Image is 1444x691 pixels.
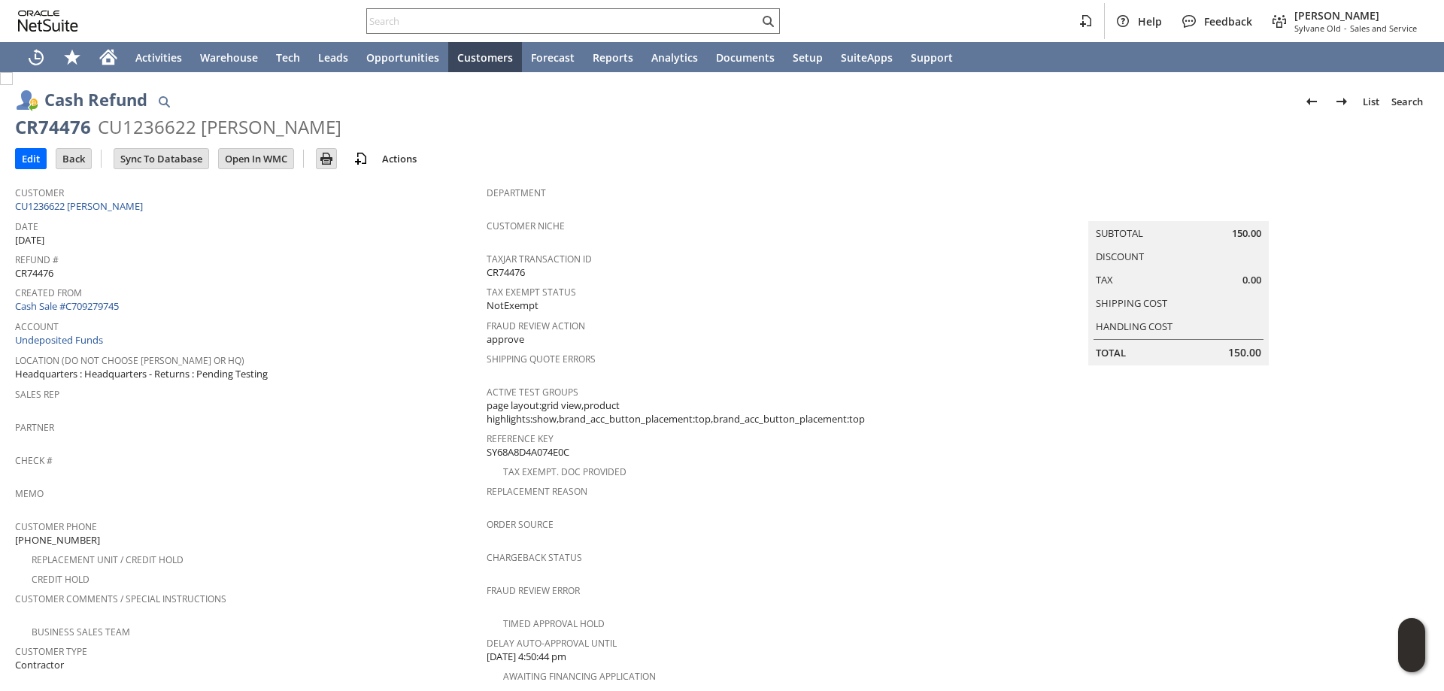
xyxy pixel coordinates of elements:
[318,50,348,65] span: Leads
[15,266,53,280] span: CR74476
[366,50,439,65] span: Opportunities
[32,573,89,586] a: Credit Hold
[1398,618,1425,672] iframe: Click here to launch Oracle Guided Learning Help Panel
[487,186,546,199] a: Department
[15,388,59,401] a: Sales Rep
[487,353,596,365] a: Shipping Quote Errors
[487,286,576,299] a: Tax Exempt Status
[15,199,147,213] a: CU1236622 [PERSON_NAME]
[503,670,656,683] a: Awaiting Financing Application
[18,11,78,32] svg: logo
[448,42,522,72] a: Customers
[841,50,893,65] span: SuiteApps
[487,386,578,399] a: Active Test Groups
[376,152,423,165] a: Actions
[15,593,226,605] a: Customer Comments / Special Instructions
[44,87,147,112] h1: Cash Refund
[15,487,44,500] a: Memo
[1096,320,1172,333] a: Handling Cost
[114,149,208,168] input: Sync To Database
[15,233,44,247] span: [DATE]
[15,320,59,333] a: Account
[1344,23,1347,34] span: -
[716,50,775,65] span: Documents
[191,42,267,72] a: Warehouse
[593,50,633,65] span: Reports
[267,42,309,72] a: Tech
[15,220,38,233] a: Date
[276,50,300,65] span: Tech
[15,367,268,381] span: Headquarters : Headquarters - Returns : Pending Testing
[15,186,64,199] a: Customer
[487,265,525,280] span: CR74476
[219,149,293,168] input: Open In WMC
[1294,23,1341,34] span: Sylvane Old
[487,650,566,664] span: [DATE] 4:50:44 pm
[1096,226,1143,240] a: Subtotal
[155,92,173,111] img: Quick Find
[27,48,45,66] svg: Recent Records
[759,12,777,30] svg: Search
[1385,89,1429,114] a: Search
[651,50,698,65] span: Analytics
[707,42,784,72] a: Documents
[1138,14,1162,29] span: Help
[63,48,81,66] svg: Shortcuts
[1232,226,1261,241] span: 150.00
[487,320,585,332] a: Fraud Review Action
[18,42,54,72] a: Recent Records
[126,42,191,72] a: Activities
[15,658,64,672] span: Contractor
[642,42,707,72] a: Analytics
[15,421,54,434] a: Partner
[15,354,244,367] a: Location (Do Not choose [PERSON_NAME] or HQ)
[54,42,90,72] div: Shortcuts
[1242,273,1261,287] span: 0.00
[487,299,538,313] span: NotExempt
[15,115,91,139] div: CR74476
[487,445,569,459] span: SY68A8D4A074E0C
[15,454,53,467] a: Check #
[503,465,626,478] a: Tax Exempt. Doc Provided
[487,485,587,498] a: Replacement reason
[32,626,130,638] a: Business Sales Team
[1350,23,1417,34] span: Sales and Service
[357,42,448,72] a: Opportunities
[503,617,605,630] a: Timed Approval Hold
[1333,92,1351,111] img: Next
[487,551,582,564] a: Chargeback Status
[309,42,357,72] a: Leads
[1294,8,1417,23] span: [PERSON_NAME]
[531,50,575,65] span: Forecast
[135,50,182,65] span: Activities
[522,42,584,72] a: Forecast
[1096,296,1167,310] a: Shipping Cost
[487,220,565,232] a: Customer Niche
[15,645,87,658] a: Customer Type
[200,50,258,65] span: Warehouse
[1357,89,1385,114] a: List
[1096,273,1113,286] a: Tax
[98,115,341,139] div: CU1236622 [PERSON_NAME]
[367,12,759,30] input: Search
[16,149,46,168] input: Edit
[487,584,580,597] a: Fraud Review Error
[15,253,59,266] a: Refund #
[32,553,184,566] a: Replacement Unit / Credit Hold
[99,48,117,66] svg: Home
[457,50,513,65] span: Customers
[15,333,103,347] a: Undeposited Funds
[487,332,524,347] span: approve
[352,150,370,168] img: add-record.svg
[15,286,82,299] a: Created From
[832,42,902,72] a: SuiteApps
[487,399,951,426] span: page layout:grid view,product highlights:show,brand_acc_button_placement:top,brand_acc_button_pla...
[15,299,119,313] a: Cash Sale #C709279745
[15,533,100,547] span: [PHONE_NUMBER]
[317,150,335,168] img: Print
[1303,92,1321,111] img: Previous
[487,432,554,445] a: Reference Key
[1398,646,1425,673] span: Oracle Guided Learning Widget. To move around, please hold and drag
[902,42,962,72] a: Support
[911,50,953,65] span: Support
